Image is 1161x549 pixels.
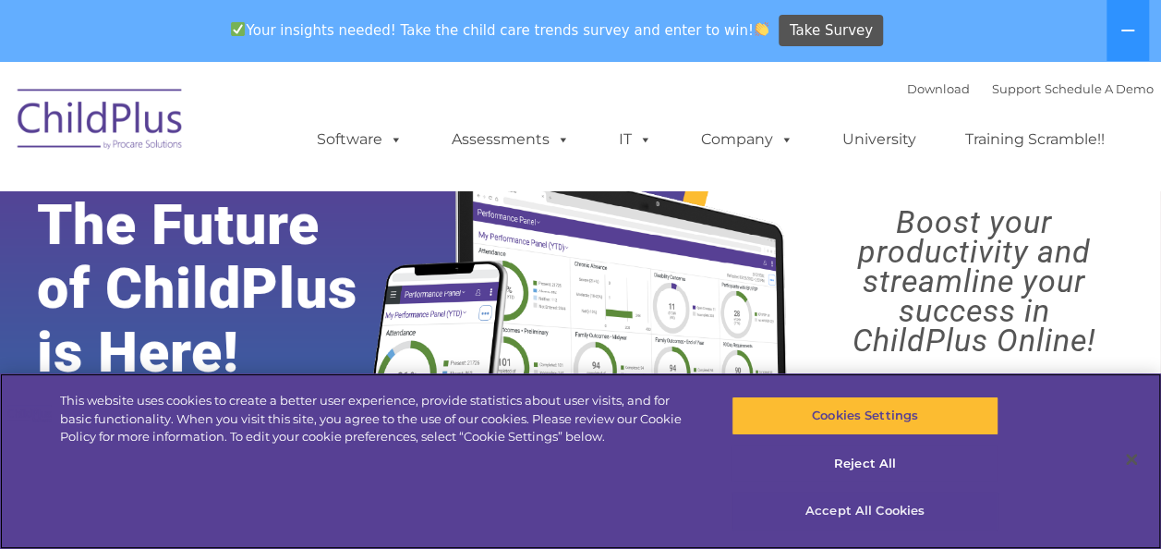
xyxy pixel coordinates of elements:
[755,22,768,36] img: 👏
[600,121,671,158] a: IT
[683,121,812,158] a: Company
[60,392,696,446] div: This website uses cookies to create a better user experience, provide statistics about user visit...
[257,122,313,136] span: Last name
[907,81,970,96] a: Download
[802,207,1146,355] rs-layer: Boost your productivity and streamline your success in ChildPlus Online!
[8,76,193,168] img: ChildPlus by Procare Solutions
[257,198,335,212] span: Phone number
[1045,81,1154,96] a: Schedule A Demo
[231,22,245,36] img: ✅
[732,396,998,435] button: Cookies Settings
[732,445,998,483] button: Reject All
[907,81,1154,96] font: |
[790,15,873,47] span: Take Survey
[37,193,407,384] rs-layer: The Future of ChildPlus is Here!
[824,121,935,158] a: University
[298,121,421,158] a: Software
[732,492,998,531] button: Accept All Cookies
[224,12,777,48] span: Your insights needed! Take the child care trends survey and enter to win!
[1111,439,1152,480] button: Close
[992,81,1041,96] a: Support
[779,15,883,47] a: Take Survey
[433,121,588,158] a: Assessments
[947,121,1123,158] a: Training Scramble!!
